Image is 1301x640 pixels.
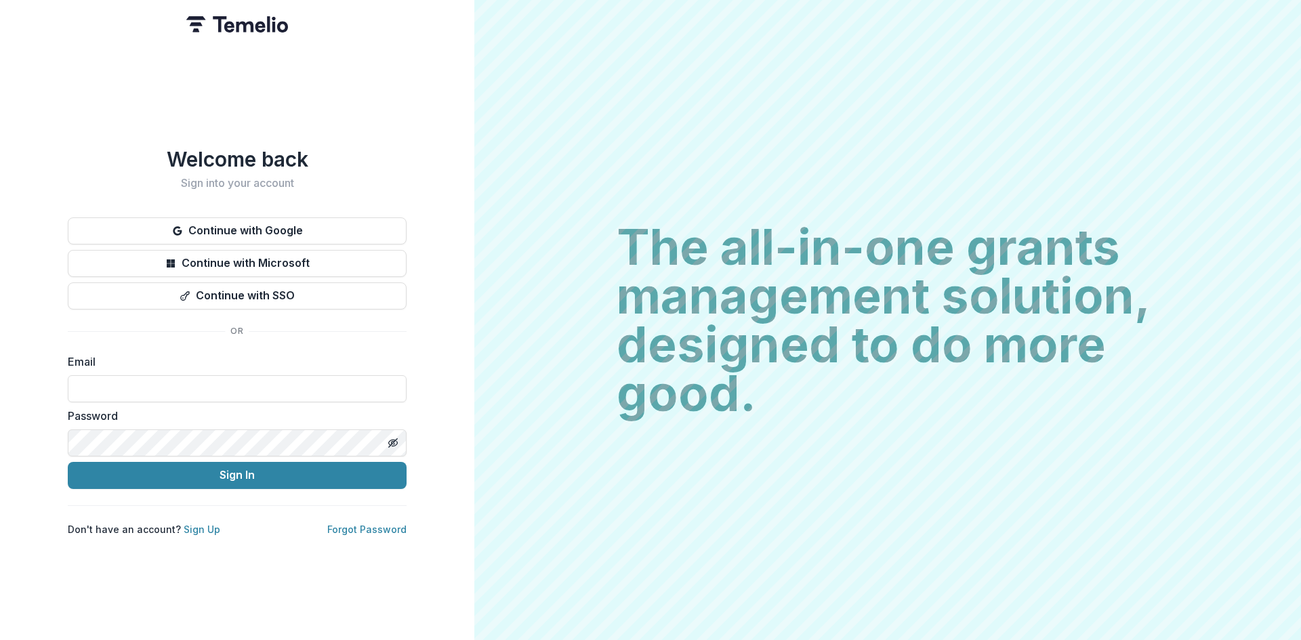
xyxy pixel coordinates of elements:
button: Toggle password visibility [382,432,404,454]
button: Continue with Microsoft [68,250,407,277]
p: Don't have an account? [68,522,220,536]
a: Sign Up [184,524,220,535]
button: Continue with SSO [68,282,407,310]
a: Forgot Password [327,524,407,535]
h2: Sign into your account [68,177,407,190]
img: Temelio [186,16,288,33]
h1: Welcome back [68,147,407,171]
button: Continue with Google [68,217,407,244]
label: Password [68,408,398,424]
button: Sign In [68,462,407,489]
label: Email [68,354,398,370]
